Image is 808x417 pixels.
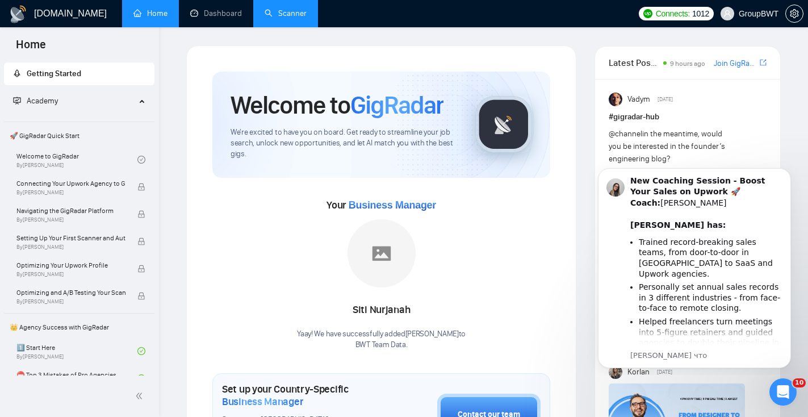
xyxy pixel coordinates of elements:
span: lock [137,237,145,245]
span: We're excited to have you on board. Get ready to streamline your job search, unlock new opportuni... [231,127,457,160]
span: Academy [13,96,58,106]
span: check-circle [137,347,145,355]
button: setting [785,5,803,23]
span: lock [137,210,145,218]
span: lock [137,265,145,273]
img: gigradar-logo.png [475,96,532,153]
span: lock [137,292,145,300]
span: Home [7,36,55,60]
span: lock [137,183,145,191]
span: 9 hours ago [670,60,705,68]
span: fund-projection-screen [13,97,21,105]
span: check-circle [137,374,145,382]
a: 1️⃣ Start HereBy[PERSON_NAME] [16,339,137,364]
span: By [PERSON_NAME] [16,189,125,196]
span: By [PERSON_NAME] [16,271,125,278]
span: By [PERSON_NAME] [16,298,125,305]
span: GigRadar [350,90,443,120]
div: Yaay! We have successfully added [PERSON_NAME] to [297,329,466,351]
span: Optimizing Your Upwork Profile [16,260,125,271]
span: user [723,10,731,18]
span: Your [326,199,436,211]
span: double-left [135,390,146,402]
span: By [PERSON_NAME] [16,216,125,223]
span: 👑 Agency Success with GigRadar [5,316,153,339]
span: Connecting Your Upwork Agency to GigRadar [16,178,125,189]
h1: # gigradar-hub [609,111,767,123]
span: [DATE] [658,94,673,105]
a: searchScanner [265,9,307,18]
div: Siti Nurjanah [297,301,466,320]
span: Navigating the GigRadar Platform [16,205,125,216]
a: Welcome to GigRadarBy[PERSON_NAME] [16,147,137,172]
img: upwork-logo.png [643,9,652,18]
a: ⛔ Top 3 Mistakes of Pro Agencies [16,366,137,391]
span: 10 [793,378,806,387]
iframe: Intercom notifications сообщение [581,158,808,375]
h1: Welcome to [231,90,443,120]
span: Business Manager [222,395,303,408]
p: BWT Team Data . [297,340,466,351]
span: 1012 [692,7,709,20]
span: export [760,58,767,67]
span: Latest Posts from the GigRadar Community [609,56,660,70]
span: Academy [27,96,58,106]
a: dashboardDashboard [190,9,242,18]
span: By [PERSON_NAME] [16,244,125,251]
span: setting [786,9,803,18]
span: Vadym [627,93,650,106]
img: placeholder.png [348,219,416,287]
a: Join GigRadar Slack Community [714,57,757,70]
a: homeHome [133,9,168,18]
span: Optimizing and A/B Testing Your Scanner for Better Results [16,287,125,298]
span: Business Manager [349,199,436,211]
li: Getting Started [4,62,154,85]
span: @channel [609,129,642,139]
a: setting [785,9,803,18]
span: 🚀 GigRadar Quick Start [5,124,153,147]
span: rocket [13,69,21,77]
img: logo [9,5,27,23]
span: Connects: [656,7,690,20]
span: Setting Up Your First Scanner and Auto-Bidder [16,232,125,244]
span: check-circle [137,156,145,164]
img: Vadym [609,93,622,106]
span: Getting Started [27,69,81,78]
a: export [760,57,767,68]
h1: Set up your Country-Specific [222,383,380,408]
iframe: Intercom live chat [769,378,797,406]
